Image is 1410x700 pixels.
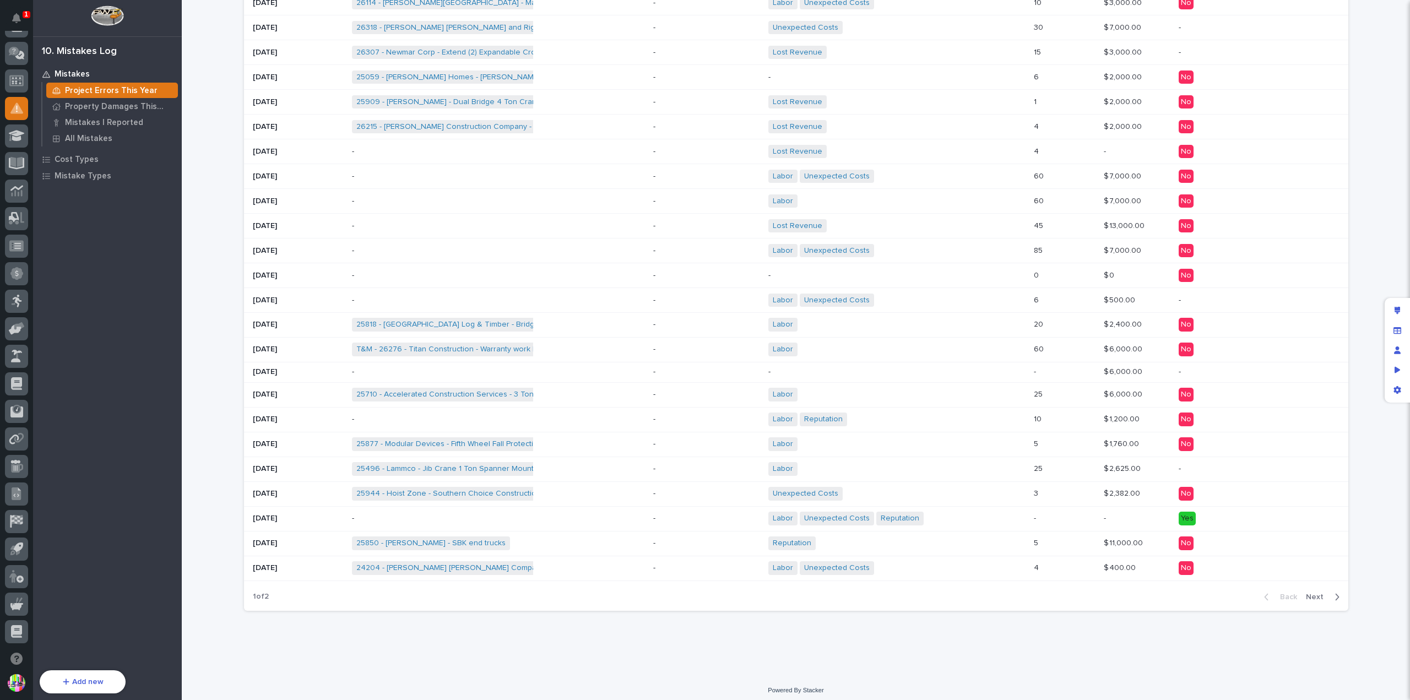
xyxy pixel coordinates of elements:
[1034,46,1043,57] p: 15
[352,367,545,377] p: -
[653,415,760,424] p: -
[97,188,120,197] span: [DATE]
[253,415,344,424] p: [DATE]
[244,213,1348,238] tr: [DATE]--Lost Revenue 4545 $ 13,000.00$ 13,000.00 No
[653,320,760,329] p: -
[11,177,29,195] img: Brittany
[653,147,760,156] p: -
[244,312,1348,337] tr: [DATE]25818 - [GEOGRAPHIC_DATA] Log & Timber - Bridge Crane Overhaul -Labor 2020 $ 2,400.00$ 2,40...
[356,48,563,57] a: 26307 - Newmar Corp - Extend (2) Expandable Crosswalks
[244,115,1348,139] tr: [DATE]26215 - [PERSON_NAME] Construction Company - FSTRM1 Crane System -Lost Revenue 44 $ 2,000.0...
[356,489,617,498] a: 25944 - Hoist Zone - Southern Choice Construction - Crane Components
[55,155,99,165] p: Cost Types
[352,246,545,256] p: -
[244,65,1348,90] tr: [DATE]25059 - [PERSON_NAME] Homes - [PERSON_NAME] Plant Setup --66 $ 2,000.00$ 2,000.00 No
[253,172,344,181] p: [DATE]
[356,390,586,399] a: 25710 - Accelerated Construction Services - 3 Ton Crane System
[653,489,760,498] p: -
[773,197,793,206] a: Labor
[1255,592,1301,602] button: Back
[804,514,870,523] a: Unexpected Costs
[653,296,760,305] p: -
[91,218,95,226] span: •
[804,415,843,424] a: Reputation
[804,172,870,181] a: Unexpected Costs
[42,131,182,146] a: All Mistakes
[253,73,344,82] p: [DATE]
[91,188,95,197] span: •
[33,151,182,167] a: Cost Types
[42,99,182,114] a: Property Damages This Year
[244,531,1348,556] tr: [DATE]25850 - [PERSON_NAME] - SBK end trucks -Reputation 55 $ 11,000.00$ 11,000.00 No
[42,46,117,58] div: 10. Mistakes Log
[773,122,822,132] a: Lost Revenue
[253,296,344,305] p: [DATE]
[768,73,961,82] p: -
[1034,170,1046,181] p: 60
[653,367,760,377] p: -
[773,489,838,498] a: Unexpected Costs
[352,147,545,156] p: -
[653,197,760,206] p: -
[653,271,760,280] p: -
[1104,244,1143,256] p: $ 7,000.00
[11,44,200,61] p: Welcome 👋
[11,207,29,225] img: Brittany Wendell
[1104,318,1144,329] p: $ 2,400.00
[653,390,760,399] p: -
[253,345,344,354] p: [DATE]
[653,122,760,132] p: -
[1034,145,1041,156] p: 4
[253,48,344,57] p: [DATE]
[653,514,760,523] p: -
[1034,487,1040,498] p: 3
[253,320,344,329] p: [DATE]
[1179,244,1194,258] div: No
[653,246,760,256] p: -
[356,464,534,474] a: 25496 - Lammco - Jib Crane 1 Ton Spanner Mount
[1034,294,1041,305] p: 6
[1034,413,1044,424] p: 10
[244,583,278,610] p: 1 of 2
[352,197,545,206] p: -
[244,481,1348,506] tr: [DATE]25944 - Hoist Zone - Southern Choice Construction - Crane Components -Unexpected Costs 33 $...
[653,539,760,548] p: -
[11,122,31,142] img: 1736555164131-43832dd5-751b-4058-ba23-39d91318e5a0
[653,563,760,573] p: -
[1034,244,1045,256] p: 85
[653,73,760,82] p: -
[356,122,614,132] a: 26215 - [PERSON_NAME] Construction Company - FSTRM1 Crane System
[352,415,545,424] p: -
[253,122,344,132] p: [DATE]
[1104,70,1144,82] p: $ 2,000.00
[244,188,1348,213] tr: [DATE]--Labor 6060 $ 7,000.00$ 7,000.00 No
[5,671,28,694] button: users-avatar
[356,563,622,573] a: 24204 - [PERSON_NAME] [PERSON_NAME] Company - DG Bridge Crane Kit
[1179,464,1330,474] p: -
[1104,512,1108,523] p: -
[1273,592,1297,602] span: Back
[1179,388,1194,401] div: No
[1179,487,1194,501] div: No
[804,563,870,573] a: Unexpected Costs
[1179,95,1194,109] div: No
[244,457,1348,481] tr: [DATE]25496 - Lammco - Jib Crane 1 Ton Spanner Mount -Labor 2525 $ 2,625.00$ 2,625.00 -
[97,218,120,226] span: [DATE]
[253,147,344,156] p: [DATE]
[50,122,181,133] div: Start new chat
[1179,343,1194,356] div: No
[1034,269,1041,280] p: 0
[244,287,1348,312] tr: [DATE]--Labor Unexpected Costs 66 $ 500.00$ 500.00 -
[804,296,870,305] a: Unexpected Costs
[653,97,760,107] p: -
[7,259,64,279] a: 📖Help Docs
[1104,269,1116,280] p: $ 0
[768,367,961,377] p: -
[1034,536,1040,548] p: 5
[55,69,90,79] p: Mistakes
[356,97,570,107] a: 25909 - [PERSON_NAME] - Dual Bridge 4 Ton Crane System
[653,48,760,57] p: -
[65,102,173,112] p: Property Damages This Year
[253,464,344,474] p: [DATE]
[1387,321,1407,340] div: Manage fields and data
